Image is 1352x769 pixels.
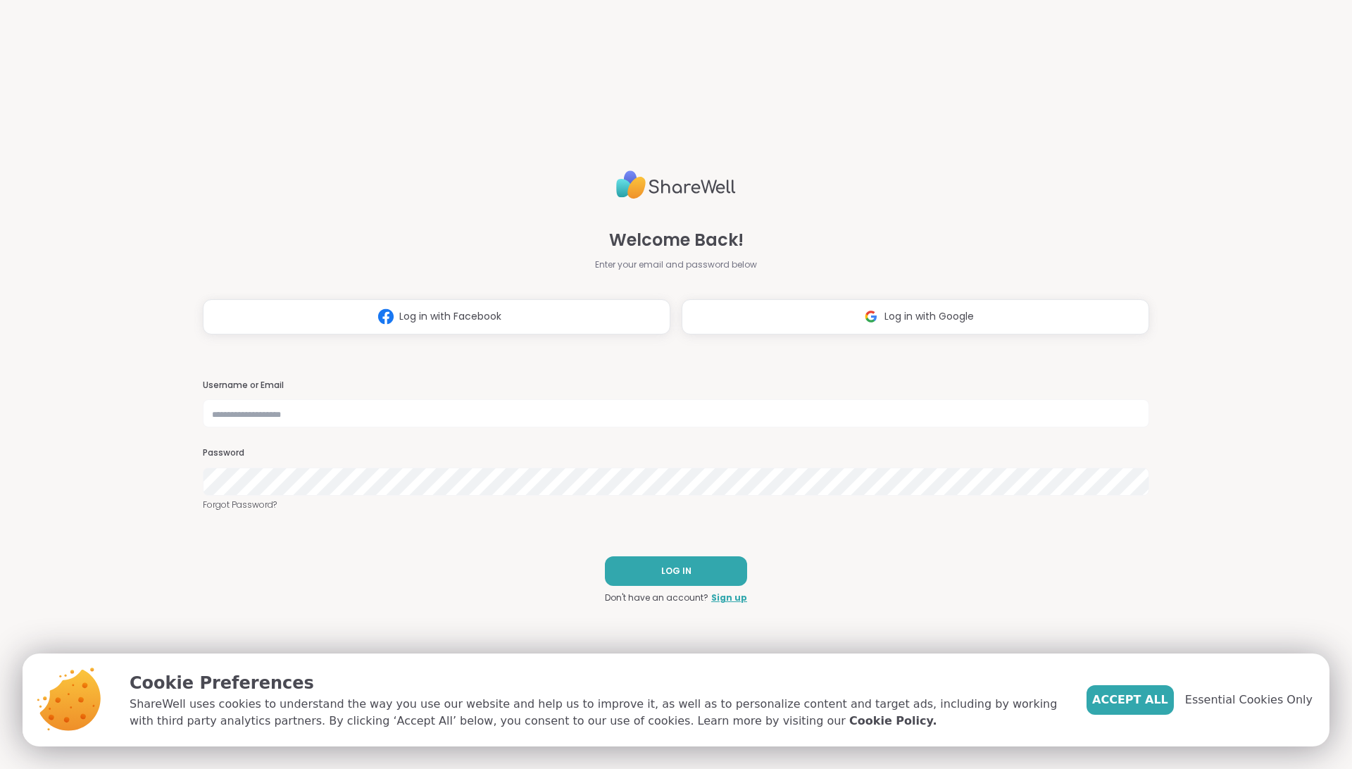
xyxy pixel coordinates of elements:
[1092,692,1168,708] span: Accept All
[661,565,691,577] span: LOG IN
[399,309,501,324] span: Log in with Facebook
[605,592,708,604] span: Don't have an account?
[130,696,1064,730] p: ShareWell uses cookies to understand the way you use our website and help us to improve it, as we...
[616,165,736,205] img: ShareWell Logo
[203,380,1149,392] h3: Username or Email
[595,258,757,271] span: Enter your email and password below
[711,592,747,604] a: Sign up
[1185,692,1313,708] span: Essential Cookies Only
[373,304,399,330] img: ShareWell Logomark
[203,447,1149,459] h3: Password
[858,304,884,330] img: ShareWell Logomark
[605,556,747,586] button: LOG IN
[1087,685,1174,715] button: Accept All
[203,499,1149,511] a: Forgot Password?
[884,309,974,324] span: Log in with Google
[849,713,937,730] a: Cookie Policy.
[130,670,1064,696] p: Cookie Preferences
[609,227,744,253] span: Welcome Back!
[203,299,670,335] button: Log in with Facebook
[682,299,1149,335] button: Log in with Google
